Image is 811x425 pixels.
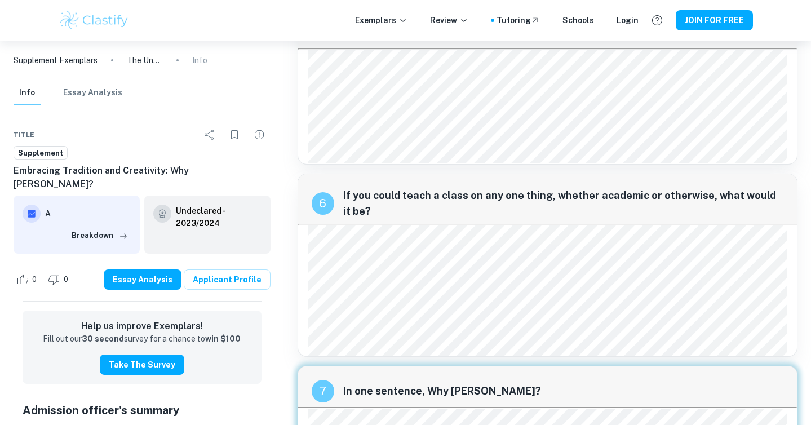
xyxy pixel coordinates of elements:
div: Like [14,271,43,289]
button: JOIN FOR FREE [676,10,753,30]
a: Supplement Exemplars [14,54,98,67]
p: Review [430,14,468,26]
h6: Embracing Tradition and Creativity: Why [PERSON_NAME]? [14,164,271,191]
button: Help and Feedback [648,11,667,30]
div: Bookmark [223,123,246,146]
span: Title [14,130,34,140]
div: recipe [312,192,334,215]
span: Supplement [14,148,67,159]
div: Dislike [45,271,74,289]
a: Applicant Profile [184,269,271,290]
h6: A [45,207,131,220]
p: Info [192,54,207,67]
a: Schools [562,14,594,26]
button: Breakdown [69,227,131,244]
button: Essay Analysis [63,81,122,105]
div: Report issue [248,123,271,146]
button: Take the Survey [100,355,184,375]
strong: win $100 [205,334,241,343]
a: Undeclared - 2023/2024 [176,205,262,229]
p: The Unexpected Depth of Joy: Finding Meaning in Snooker [127,54,163,67]
div: Share [198,123,221,146]
a: Supplement [14,146,68,160]
span: If you could teach a class on any one thing, whether academic or otherwise, what would it be? [343,188,783,219]
span: 0 [26,274,43,285]
div: recipe [312,380,334,402]
span: In one sentence, Why [PERSON_NAME]? [343,383,783,399]
button: Info [14,81,41,105]
p: Exemplars [355,14,407,26]
strong: 30 second [82,334,124,343]
img: Clastify logo [59,9,130,32]
span: 0 [57,274,74,285]
p: Fill out our survey for a chance to [43,333,241,346]
a: Tutoring [497,14,540,26]
button: Essay Analysis [104,269,181,290]
h5: Admission officer's summary [23,402,262,419]
a: Login [617,14,639,26]
h6: Help us improve Exemplars! [32,320,252,333]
